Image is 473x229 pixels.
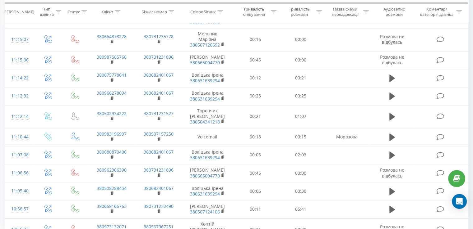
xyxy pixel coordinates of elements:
a: 380507126692 [190,19,220,25]
div: Тривалість розмови [284,7,315,17]
span: Розмова не відбулась [380,167,404,178]
a: 380731231896 [144,167,174,173]
div: Open Intercom Messenger [452,194,467,209]
td: 00:46 [233,51,278,69]
div: 11:05:40 [11,185,28,197]
div: Бізнес номер [141,9,167,14]
a: 380682401067 [144,149,174,155]
div: 11:06:56 [11,167,28,179]
div: 11:07:08 [11,149,28,161]
a: 380508288454 [97,185,127,191]
a: 380966278094 [97,90,127,96]
td: 00:11 [233,200,278,218]
a: 380507126692 [190,42,220,48]
td: 00:45 [233,164,278,182]
a: 380507157250 [144,131,174,137]
td: 02:03 [278,146,323,164]
td: 00:15 [278,128,323,146]
div: Тип дзвінка [39,7,54,17]
a: 380631639294 [190,96,220,102]
a: 380962306390 [97,167,127,173]
td: Воліцька Ірена [182,87,233,105]
td: Воліцька Ірена [182,182,233,200]
a: 380680870406 [97,149,127,155]
td: Voicemail [182,128,233,146]
td: [PERSON_NAME] [182,164,233,182]
div: Клієнт [101,9,113,14]
a: 380731231896 [144,54,174,60]
div: Назва схеми переадресації [329,7,362,17]
td: [PERSON_NAME] [182,200,233,218]
a: 380504341218 [190,119,220,125]
div: 11:12:14 [11,110,28,123]
a: 380987565766 [97,54,127,60]
td: Мельник Мар'яна [182,28,233,51]
a: 380682401067 [144,90,174,96]
div: 11:12:32 [11,90,28,102]
span: Розмова не відбулась [380,54,404,65]
td: 00:06 [233,182,278,200]
a: 380665004770 [190,60,220,65]
div: Співробітник [190,9,216,14]
td: 00:00 [278,164,323,182]
td: 00:18 [233,128,278,146]
td: Морозова [323,128,370,146]
div: Тривалість очікування [239,7,270,17]
td: [PERSON_NAME] [182,51,233,69]
a: 380631639294 [190,78,220,83]
td: 00:30 [278,182,323,200]
td: Воліцька Ірена [182,146,233,164]
a: 380668166763 [97,203,127,209]
div: 11:15:06 [11,54,28,66]
div: 11:10:44 [11,131,28,143]
td: 00:06 [233,146,278,164]
a: 380682401067 [144,185,174,191]
a: 380502934222 [97,110,127,116]
a: 380664878278 [97,34,127,39]
td: 00:12 [233,69,278,87]
td: 00:21 [233,105,278,128]
a: 380731235778 [144,34,174,39]
td: 05:41 [278,200,323,218]
a: 380731232490 [144,203,174,209]
div: Коментар/категорія дзвінка [418,7,455,17]
div: 11:14:22 [11,72,28,84]
div: 11:15:07 [11,34,28,46]
a: 380631639294 [190,191,220,197]
td: 01:07 [278,105,323,128]
div: Аудіозапис розмови [376,7,412,17]
td: 00:21 [278,69,323,87]
td: 00:25 [278,87,323,105]
a: 380731231527 [144,110,174,116]
td: Воліцька Ірена [182,69,233,87]
a: 380631639294 [190,155,220,160]
div: Статус [67,9,80,14]
a: 380507124106 [190,209,220,215]
a: 380682401067 [144,72,174,78]
a: 380675778641 [97,72,127,78]
td: 00:00 [278,51,323,69]
td: 00:16 [233,28,278,51]
div: 10:56:57 [11,203,28,215]
div: [PERSON_NAME] [3,9,34,14]
td: 00:25 [233,87,278,105]
td: 00:00 [278,28,323,51]
a: 380983196997 [97,131,127,137]
td: Торовчик [PERSON_NAME] [182,105,233,128]
a: 380665004770 [190,173,220,179]
span: Розмова не відбулась [380,34,404,45]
